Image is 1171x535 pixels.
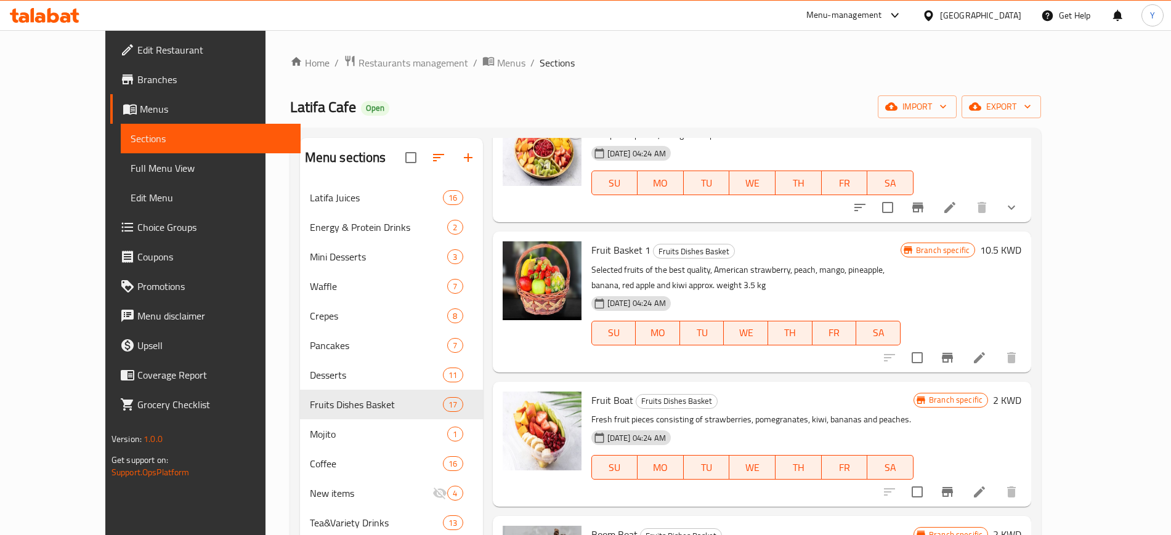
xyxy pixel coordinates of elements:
span: 17 [444,399,462,411]
button: Branch-specific-item [933,477,962,507]
a: Edit Menu [121,183,301,212]
div: Desserts11 [300,360,483,390]
div: items [447,249,463,264]
button: TU [680,321,724,345]
button: Add section [453,143,483,172]
span: 8 [448,310,462,322]
span: export [971,99,1031,115]
a: Promotions [110,272,301,301]
a: Home [290,55,330,70]
span: WE [734,174,771,192]
span: TU [689,459,725,477]
a: Menus [110,94,301,124]
span: 4 [448,488,462,499]
button: MO [638,171,684,195]
span: 1 [448,428,462,440]
div: Crepes8 [300,301,483,331]
span: Fruits Dishes Basket [654,244,734,259]
span: [DATE] 04:24 AM [602,297,671,309]
div: Mini Desserts3 [300,242,483,272]
span: FR [827,459,863,477]
div: Pancakes7 [300,331,483,360]
div: items [443,397,463,412]
div: Waffle [310,279,448,294]
span: Coupons [137,249,291,264]
button: Branch-specific-item [933,343,962,372]
span: WE [729,324,763,342]
span: TU [685,324,719,342]
span: Branch specific [924,394,987,406]
span: [DATE] 04:24 AM [602,432,671,444]
li: / [473,55,477,70]
div: items [443,515,463,530]
span: TH [773,324,808,342]
div: items [443,456,463,471]
div: Mojito [310,427,448,441]
a: Edit menu item [972,350,987,365]
span: Choice Groups [137,220,291,235]
a: Coverage Report [110,360,301,390]
div: Waffle7 [300,272,483,301]
span: Promotions [137,279,291,294]
span: Fruit Basket 1 [591,241,650,259]
p: Fresh fruit pieces consisting of strawberries, pomegranates, kiwi, bananas and peaches. [591,412,914,427]
div: items [447,279,463,294]
div: items [447,338,463,353]
a: Support.OpsPlatform [111,464,190,480]
button: MO [636,321,680,345]
span: Select to update [875,195,901,220]
span: Y [1150,9,1155,22]
button: TH [768,321,812,345]
span: [DATE] 04:24 AM [602,148,671,159]
button: SA [867,171,914,195]
span: Menus [497,55,525,70]
button: SA [856,321,901,345]
a: Grocery Checklist [110,390,301,419]
span: SU [597,459,633,477]
h2: Menu sections [305,148,386,167]
span: Version: [111,431,142,447]
span: Edit Menu [131,190,291,205]
span: Coverage Report [137,368,291,382]
span: Fruits Dishes Basket [310,397,444,412]
h6: 10.5 KWD [980,241,1021,259]
span: 16 [444,192,462,204]
span: Restaurants management [359,55,468,70]
span: Fruit Boat [591,391,633,409]
div: Energy & Protein Drinks2 [300,212,483,242]
nav: breadcrumb [290,55,1042,71]
div: Coffee [310,456,444,471]
span: Sections [540,55,575,70]
button: SA [867,455,914,480]
span: Latifa Juices [310,190,444,205]
button: WE [729,455,776,480]
a: Menu disclaimer [110,301,301,331]
span: MO [642,459,679,477]
span: Get support on: [111,452,168,468]
button: show more [997,193,1026,222]
button: delete [997,477,1026,507]
span: 2 [448,222,462,233]
span: Open [361,103,389,113]
a: Choice Groups [110,212,301,242]
button: SU [591,171,638,195]
span: MO [642,174,679,192]
span: Mini Desserts [310,249,448,264]
a: Coupons [110,242,301,272]
div: Energy & Protein Drinks [310,220,448,235]
div: Mojito1 [300,419,483,449]
img: Latifa Combo Fruits [503,107,581,186]
span: MO [641,324,675,342]
button: FR [812,321,857,345]
span: TU [689,174,725,192]
a: Menus [482,55,525,71]
a: Full Menu View [121,153,301,183]
span: import [888,99,947,115]
svg: Inactive section [432,486,447,501]
span: Sort sections [424,143,453,172]
a: Edit menu item [942,200,957,215]
span: Full Menu View [131,161,291,175]
button: Branch-specific-item [903,193,933,222]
